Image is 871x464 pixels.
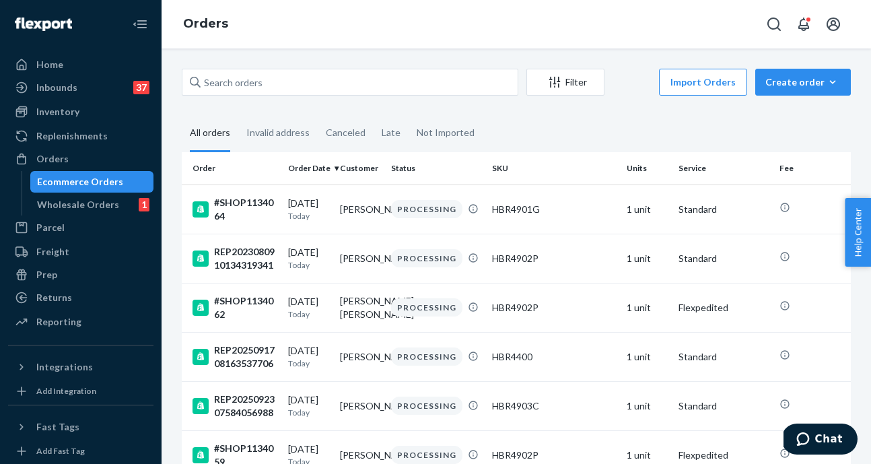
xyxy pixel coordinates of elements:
div: Add Integration [36,385,96,397]
div: Replenishments [36,129,108,143]
button: Filter [526,69,604,96]
a: Parcel [8,217,153,238]
div: PROCESSING [391,200,462,218]
div: REP2025092307584056988 [193,393,277,420]
div: HBR4400 [492,350,616,364]
td: 1 unit [621,185,673,234]
div: HBR4902P [492,301,616,314]
input: Search orders [182,69,518,96]
div: Returns [36,291,72,304]
p: Standard [678,203,769,216]
p: Today [288,210,329,222]
div: Integrations [36,360,93,374]
div: PROCESSING [391,397,462,415]
div: Fast Tags [36,420,79,434]
td: 1 unit [621,381,673,430]
a: Returns [8,287,153,308]
div: Freight [36,245,69,259]
a: Reporting [8,311,153,333]
button: Create order [755,69,851,96]
div: Prep [36,268,57,281]
div: Add Fast Tag [36,445,85,457]
a: Wholesale Orders1 [30,194,154,216]
div: Orders [36,152,69,166]
div: #SHOP1134064 [193,196,277,223]
div: #SHOP1134062 [193,294,277,321]
a: Replenishments [8,125,153,147]
th: Units [621,152,673,185]
th: Service [673,152,774,185]
a: Inbounds37 [8,77,153,98]
div: HBR4901G [492,203,616,216]
div: HBR4902P [492,252,616,265]
div: HBR4902P [492,449,616,462]
div: Inventory [36,105,79,119]
a: Home [8,54,153,75]
div: [DATE] [288,393,329,418]
div: Parcel [36,221,65,234]
td: [PERSON_NAME] [335,332,386,381]
iframe: Opens a widget where you can chat to one of our agents [783,424,858,457]
img: Flexport logo [15,18,72,31]
div: PROCESSING [391,446,462,464]
div: Ecommerce Orders [37,175,123,189]
button: Help Center [845,198,871,267]
div: REP2025091708163537706 [193,343,277,370]
td: 1 unit [621,332,673,381]
th: Order [182,152,283,185]
div: Invalid address [246,115,310,150]
button: Open notifications [790,11,817,38]
button: Import Orders [659,69,747,96]
div: Late [382,115,400,150]
a: Inventory [8,101,153,123]
div: HBR4903C [492,399,616,413]
p: Today [288,358,329,369]
td: [PERSON_NAME] [335,381,386,430]
p: Standard [678,252,769,265]
div: Reporting [36,315,81,329]
div: PROCESSING [391,298,462,317]
p: Flexpedited [678,449,769,462]
a: Ecommerce Orders [30,171,154,193]
td: 1 unit [621,283,673,332]
div: PROCESSING [391,249,462,267]
div: 37 [133,81,149,94]
div: Customer [340,162,381,174]
div: Home [36,58,63,71]
a: Freight [8,241,153,263]
div: [DATE] [288,344,329,369]
p: Today [288,259,329,271]
ol: breadcrumbs [172,5,239,44]
th: SKU [487,152,621,185]
td: [PERSON_NAME] [PERSON_NAME] [335,283,386,332]
button: Open account menu [820,11,847,38]
td: [PERSON_NAME] [335,185,386,234]
div: [DATE] [288,295,329,320]
button: Open Search Box [761,11,788,38]
a: Prep [8,264,153,286]
p: Standard [678,399,769,413]
p: Standard [678,350,769,364]
div: [DATE] [288,246,329,271]
a: Add Fast Tag [8,443,153,459]
td: [PERSON_NAME] [335,234,386,283]
p: Today [288,407,329,418]
td: 1 unit [621,234,673,283]
div: PROCESSING [391,347,462,366]
a: Orders [8,148,153,170]
div: Inbounds [36,81,77,94]
button: Close Navigation [127,11,153,38]
p: Today [288,308,329,320]
a: Add Integration [8,383,153,399]
div: All orders [190,115,230,152]
p: Flexpedited [678,301,769,314]
a: Orders [183,16,228,31]
th: Order Date [283,152,335,185]
div: Not Imported [417,115,475,150]
div: Filter [527,75,604,89]
div: 1 [139,198,149,211]
button: Fast Tags [8,416,153,438]
div: REP2023080910134319341 [193,245,277,272]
